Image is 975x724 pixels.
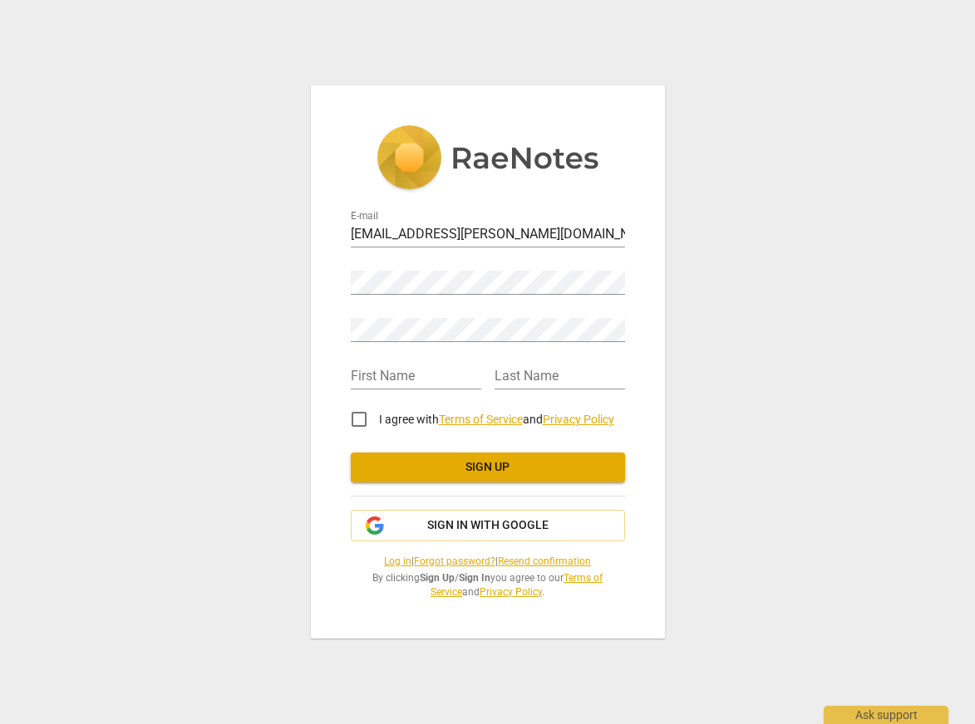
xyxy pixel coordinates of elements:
[377,125,599,193] img: 5ac2273c67554f335776073100b6d88f.svg
[498,555,591,567] a: Resend confirmation
[420,572,455,584] b: Sign Up
[351,452,625,482] button: Sign up
[414,555,495,567] a: Forgot password?
[384,555,411,567] a: Log in
[824,706,948,724] div: Ask support
[351,571,625,599] span: By clicking / you agree to our and .
[379,413,614,426] span: I agree with and
[459,572,490,584] b: Sign In
[439,413,523,426] a: Terms of Service
[364,459,612,476] span: Sign up
[431,572,603,598] a: Terms of Service
[351,555,625,569] span: | |
[427,517,549,534] span: Sign in with Google
[351,510,625,541] button: Sign in with Google
[351,212,378,222] label: E-mail
[543,413,614,426] a: Privacy Policy
[480,586,542,598] a: Privacy Policy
